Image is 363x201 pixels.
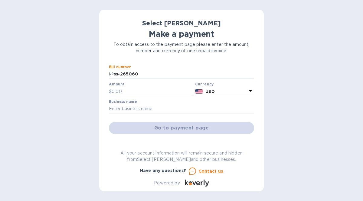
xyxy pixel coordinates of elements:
p: $ [109,88,112,95]
b: Select [PERSON_NAME] [142,19,221,27]
p: All your account information will remain secure and hidden from Select [PERSON_NAME] and other bu... [109,150,254,163]
label: Amount [109,83,124,86]
label: Business name [109,100,137,104]
b: Have any questions? [140,168,186,173]
input: 0.00 [112,87,193,96]
b: Currency [195,82,214,86]
h1: Make a payment [109,29,254,39]
p: № [109,71,114,77]
input: Enter business name [109,104,254,113]
label: Bill number [109,65,131,69]
b: USD [205,89,214,94]
u: Contact us [198,169,223,174]
p: To obtain access to the payment page please enter the amount, number and currency of one unpaid i... [109,41,254,54]
p: Powered by [154,180,180,186]
input: Enter bill number [114,70,254,79]
img: USD [195,89,203,94]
